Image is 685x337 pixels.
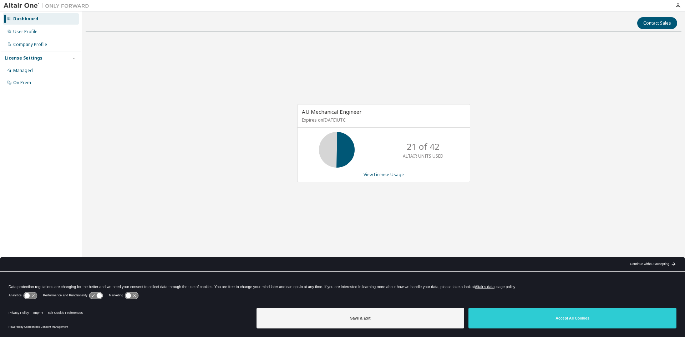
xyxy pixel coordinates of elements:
[407,141,440,153] p: 21 of 42
[5,55,42,61] div: License Settings
[403,153,443,159] p: ALTAIR UNITS USED
[13,80,31,86] div: On Prem
[13,42,47,47] div: Company Profile
[13,29,37,35] div: User Profile
[13,16,38,22] div: Dashboard
[13,68,33,73] div: Managed
[637,17,677,29] button: Contact Sales
[4,2,93,9] img: Altair One
[302,117,464,123] p: Expires on [DATE] UTC
[364,172,404,178] a: View License Usage
[302,108,362,115] span: AU Mechanical Engineer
